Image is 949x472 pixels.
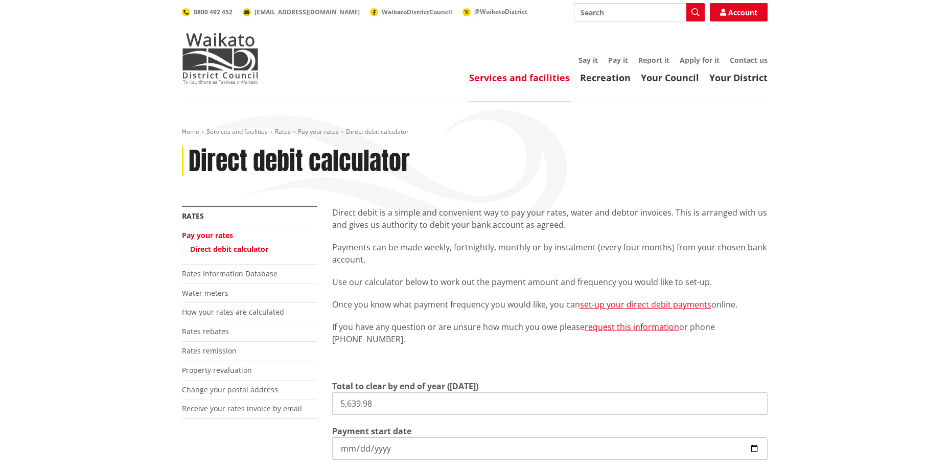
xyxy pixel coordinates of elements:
[182,8,233,16] a: 0800 492 452
[332,298,768,311] p: Once you know what payment frequency you would like, you can online.
[680,55,720,65] a: Apply for it
[182,307,284,317] a: How your rates are calculated
[182,404,302,413] a: Receive your rates invoice by email
[182,230,233,240] a: Pay your rates
[474,7,527,16] span: @WaikatoDistrict
[462,7,527,16] a: @WaikatoDistrict
[370,8,452,16] a: WaikatoDistrictCouncil
[332,425,411,437] label: Payment start date
[182,288,228,298] a: Water meters
[638,55,669,65] a: Report it
[275,127,291,136] a: Rates
[194,8,233,16] span: 0800 492 452
[254,8,360,16] span: [EMAIL_ADDRESS][DOMAIN_NAME]
[608,55,628,65] a: Pay it
[298,127,339,136] a: Pay your rates
[469,72,570,84] a: Services and facilities
[243,8,360,16] a: [EMAIL_ADDRESS][DOMAIN_NAME]
[332,241,768,266] p: Payments can be made weekly, fortnightly, monthly or by instalment (every four months) from your ...
[182,365,252,375] a: Property revaluation
[182,127,199,136] a: Home
[332,380,478,392] label: Total to clear by end of year ([DATE])
[190,244,268,254] a: Direct debit calculator
[182,269,277,278] a: Rates Information Database
[189,147,410,176] h1: Direct debit calculator
[580,299,711,310] a: set-up your direct debit payments
[382,8,452,16] span: WaikatoDistrictCouncil
[182,326,229,336] a: Rates rebates
[710,3,768,21] a: Account
[182,346,237,356] a: Rates remission
[641,72,699,84] a: Your Council
[346,127,409,136] span: Direct debit calculator
[182,385,278,394] a: Change your postal address
[580,72,631,84] a: Recreation
[709,72,768,84] a: Your District
[332,276,768,288] p: Use our calculator below to work out the payment amount and frequency you would like to set-up.
[574,3,705,21] input: Search input
[332,321,768,345] p: If you have any question or are unsure how much you owe please or phone [PHONE_NUMBER].
[182,128,768,136] nav: breadcrumb
[578,55,598,65] a: Say it
[206,127,268,136] a: Services and facilities
[730,55,768,65] a: Contact us
[332,206,768,231] p: Direct debit is a simple and convenient way to pay your rates, water and debtor invoices. This is...
[182,211,204,221] a: Rates
[585,321,679,333] a: request this information
[182,33,259,84] img: Waikato District Council - Te Kaunihera aa Takiwaa o Waikato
